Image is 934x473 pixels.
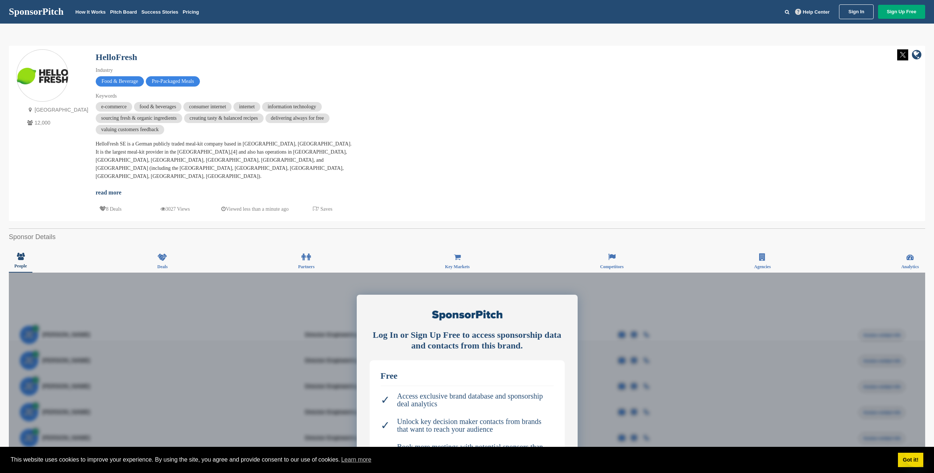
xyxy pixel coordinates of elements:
[96,92,353,100] div: Keywords
[157,264,168,269] span: Deals
[381,414,554,437] li: Unlock key decision maker contacts from brands that want to reach your audience
[265,113,329,123] span: delivering always for free
[183,9,199,15] a: Pricing
[262,102,322,112] span: information technology
[912,49,921,62] a: company link
[381,371,554,380] div: Free
[96,140,353,197] div: HelloFresh SE is a German publicly traded meal-kit company based in [GEOGRAPHIC_DATA], [GEOGRAPHI...
[25,105,88,115] p: [GEOGRAPHIC_DATA]
[370,330,565,351] div: Log In or Sign Up Free to access sponsorship data and contacts from this brand.
[134,102,182,112] span: food & beverages
[233,102,260,112] span: internet
[96,52,137,62] a: HelloFresh
[96,125,164,134] span: valuing customers feedback
[141,9,178,15] a: Success Stories
[905,444,928,467] iframe: Knap til at åbne messaging-vindue
[161,204,190,214] p: 3027 Views
[754,264,771,269] span: Agencies
[96,113,182,123] span: sourcing fresh & organic ingredients
[96,76,144,87] span: Food & Beverage
[99,204,121,214] p: 8 Deals
[221,204,289,214] p: Viewed less than a minute ago
[298,264,315,269] span: Partners
[14,264,27,268] span: People
[898,453,923,467] a: dismiss cookie message
[96,66,353,74] div: Industry
[146,76,200,87] span: Pre-Packaged Meals
[25,118,88,127] p: 12,000
[897,49,908,60] img: Twitter white
[381,389,554,411] li: Access exclusive brand database and sponsorship deal analytics
[901,264,919,269] span: Analytics
[184,113,264,123] span: creating tasty & balanced recipes
[600,264,624,269] span: Competitors
[96,102,132,112] span: e-commerce
[17,68,68,84] img: Sponsorpitch & HelloFresh
[381,421,390,429] span: ✓
[9,7,64,17] a: SponsorPitch
[313,204,332,214] p: 7 Saves
[794,8,831,16] a: Help Center
[9,232,925,242] h2: Sponsor Details
[381,396,390,404] span: ✓
[183,102,232,112] span: consumer internet
[340,454,373,465] a: learn more about cookies
[110,9,137,15] a: Pitch Board
[839,4,873,19] a: Sign In
[445,264,470,269] span: Key Markets
[878,5,925,19] a: Sign Up Free
[75,9,106,15] a: How It Works
[381,439,554,462] li: Book more meetings with potential sponsors than even before
[96,189,121,196] a: read more
[11,454,892,465] span: This website uses cookies to improve your experience. By using the site, you agree and provide co...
